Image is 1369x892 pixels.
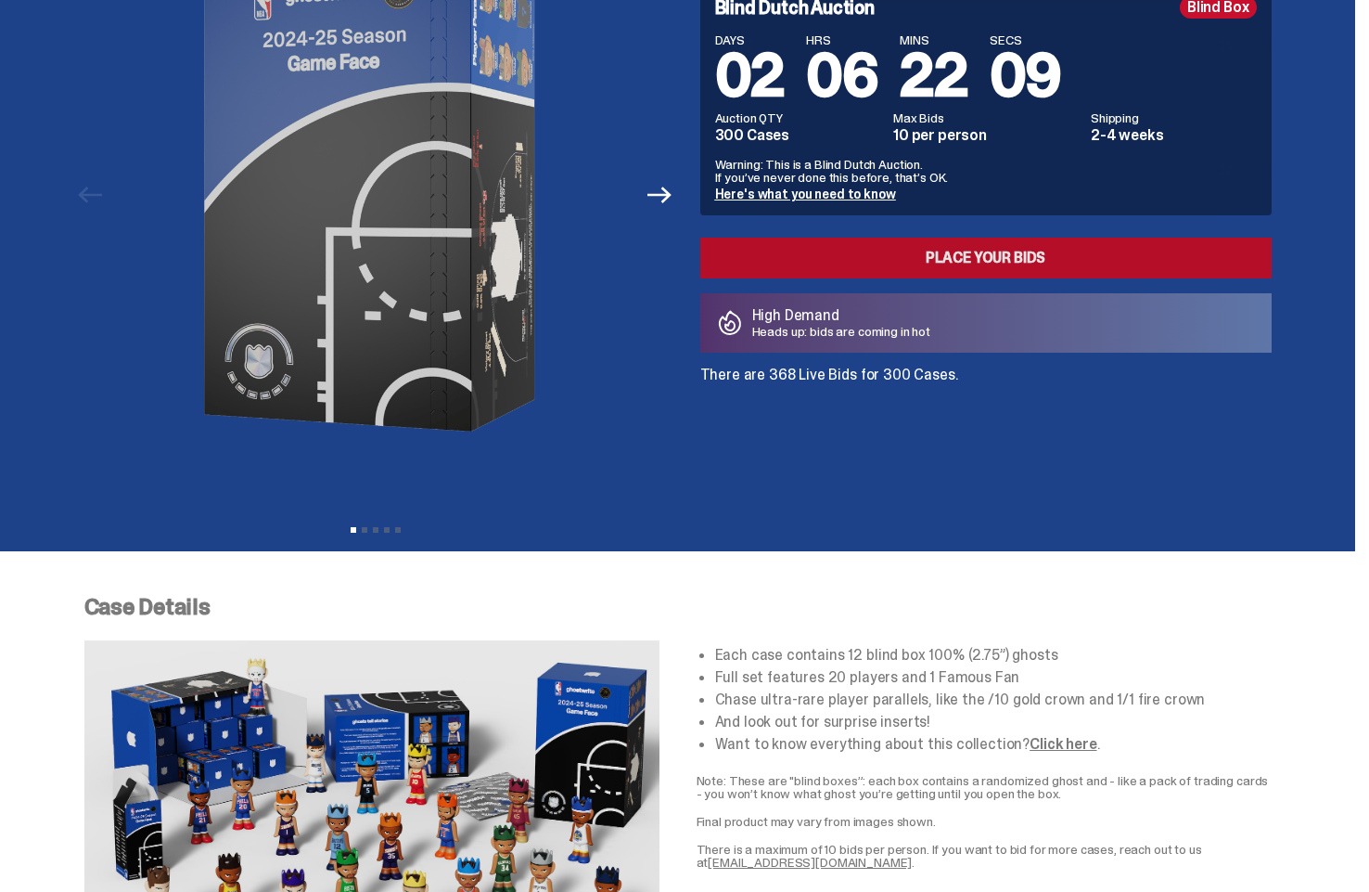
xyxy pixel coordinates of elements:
[806,37,877,114] span: 06
[990,33,1061,46] span: SECS
[351,527,356,533] button: View slide 1
[373,527,378,533] button: View slide 3
[640,175,681,215] button: Next
[990,37,1061,114] span: 09
[708,854,912,871] a: [EMAIL_ADDRESS][DOMAIN_NAME]
[697,774,1272,800] p: Note: These are "blind boxes”: each box contains a randomized ghost and - like a pack of trading ...
[697,815,1272,828] p: Final product may vary from images shown.
[715,670,1272,685] li: Full set features 20 players and 1 Famous Fan
[715,128,883,143] dd: 300 Cases
[715,648,1272,663] li: Each case contains 12 blind box 100% (2.75”) ghosts
[697,843,1272,869] p: There is a maximum of 10 bids per person. If you want to bid for more cases, reach out to us at .
[84,596,1272,618] p: Case Details
[1091,111,1257,124] dt: Shipping
[1091,128,1257,143] dd: 2-4 weeks
[752,308,931,323] p: High Demand
[700,238,1272,278] a: Place your Bids
[715,158,1257,184] p: Warning: This is a Blind Dutch Auction. If you’ve never done this before, that’s OK.
[715,37,785,114] span: 02
[715,111,883,124] dt: Auction QTY
[893,128,1080,143] dd: 10 per person
[395,527,401,533] button: View slide 5
[1030,734,1096,754] a: Click here
[900,33,967,46] span: MINS
[715,737,1272,752] li: Want to know everything about this collection? .
[900,37,967,114] span: 22
[893,111,1080,124] dt: Max Bids
[715,692,1272,707] li: Chase ultra-rare player parallels, like the /10 gold crown and 1/1 fire crown
[715,715,1272,730] li: And look out for surprise inserts!
[715,186,896,202] a: Here's what you need to know
[384,527,390,533] button: View slide 4
[715,33,785,46] span: DAYS
[700,368,1272,382] p: There are 368 Live Bids for 300 Cases.
[752,325,931,338] p: Heads up: bids are coming in hot
[806,33,877,46] span: HRS
[362,527,367,533] button: View slide 2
